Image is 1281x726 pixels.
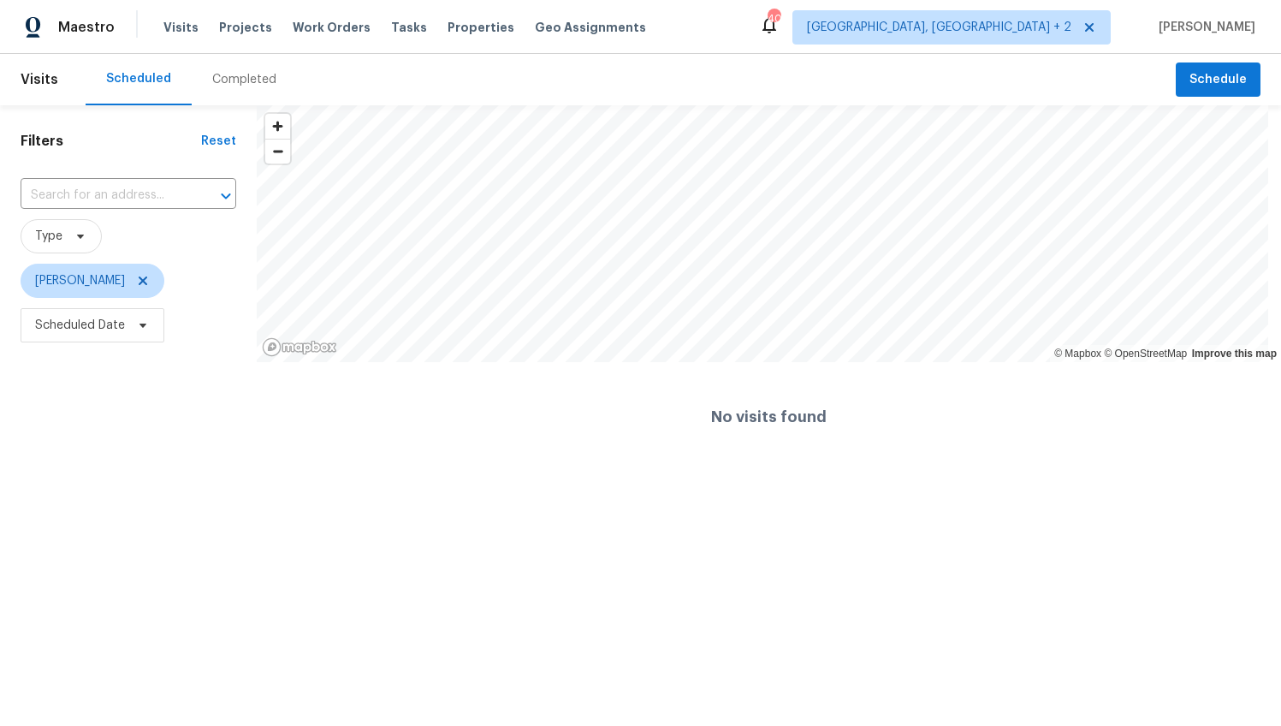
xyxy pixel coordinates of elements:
button: Zoom out [265,139,290,164]
span: Type [35,228,62,245]
span: Maestro [58,19,115,36]
button: Schedule [1176,62,1260,98]
div: Reset [201,133,236,150]
span: Scheduled Date [35,317,125,334]
span: [PERSON_NAME] [1152,19,1255,36]
div: Completed [212,71,276,88]
span: Visits [21,61,58,98]
span: Geo Assignments [535,19,646,36]
span: Properties [448,19,514,36]
span: Work Orders [293,19,371,36]
canvas: Map [257,105,1268,362]
span: [PERSON_NAME] [35,272,125,289]
span: Projects [219,19,272,36]
span: Tasks [391,21,427,33]
a: OpenStreetMap [1104,348,1187,360]
span: Zoom out [265,140,290,164]
h4: No visits found [711,408,827,425]
button: Zoom in [265,114,290,139]
button: Open [214,184,238,208]
h1: Filters [21,133,201,150]
span: [GEOGRAPHIC_DATA], [GEOGRAPHIC_DATA] + 2 [807,19,1071,36]
a: Mapbox homepage [262,337,337,357]
div: Scheduled [106,70,171,87]
span: Visits [163,19,199,36]
a: Mapbox [1054,348,1101,360]
span: Schedule [1189,69,1247,91]
a: Improve this map [1192,348,1277,360]
div: 40 [768,10,780,27]
input: Search for an address... [21,182,188,209]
